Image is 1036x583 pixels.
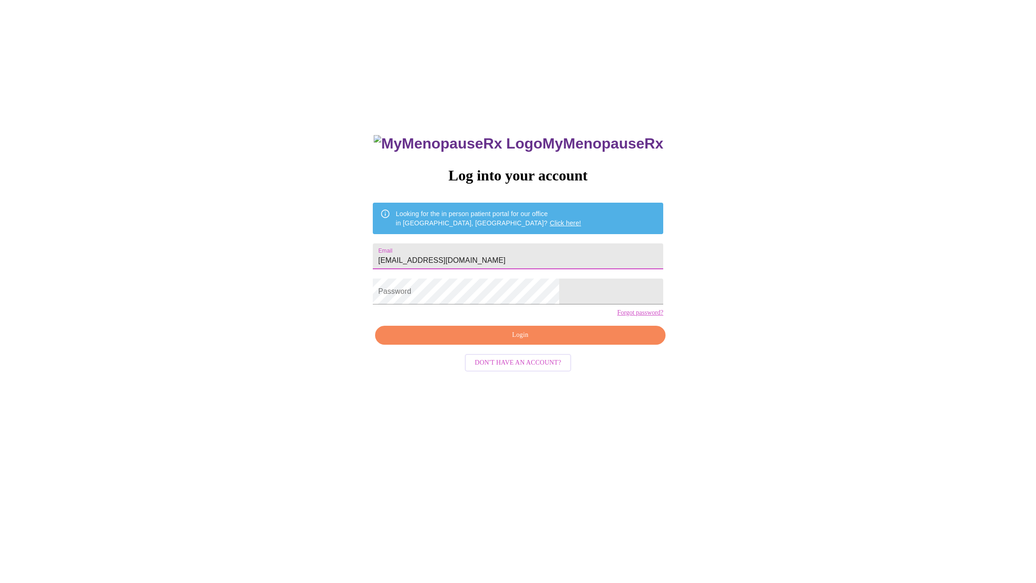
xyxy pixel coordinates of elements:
a: Forgot password? [617,309,663,316]
span: Don't have an account? [475,357,561,369]
h3: Log into your account [373,167,663,184]
img: MyMenopauseRx Logo [374,135,542,152]
a: Click here! [550,219,581,227]
a: Don't have an account? [462,358,574,366]
button: Don't have an account? [465,354,572,372]
div: Looking for the in person patient portal for our office in [GEOGRAPHIC_DATA], [GEOGRAPHIC_DATA]? [396,205,581,231]
h3: MyMenopauseRx [374,135,663,152]
button: Login [375,326,666,345]
span: Login [386,329,655,341]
